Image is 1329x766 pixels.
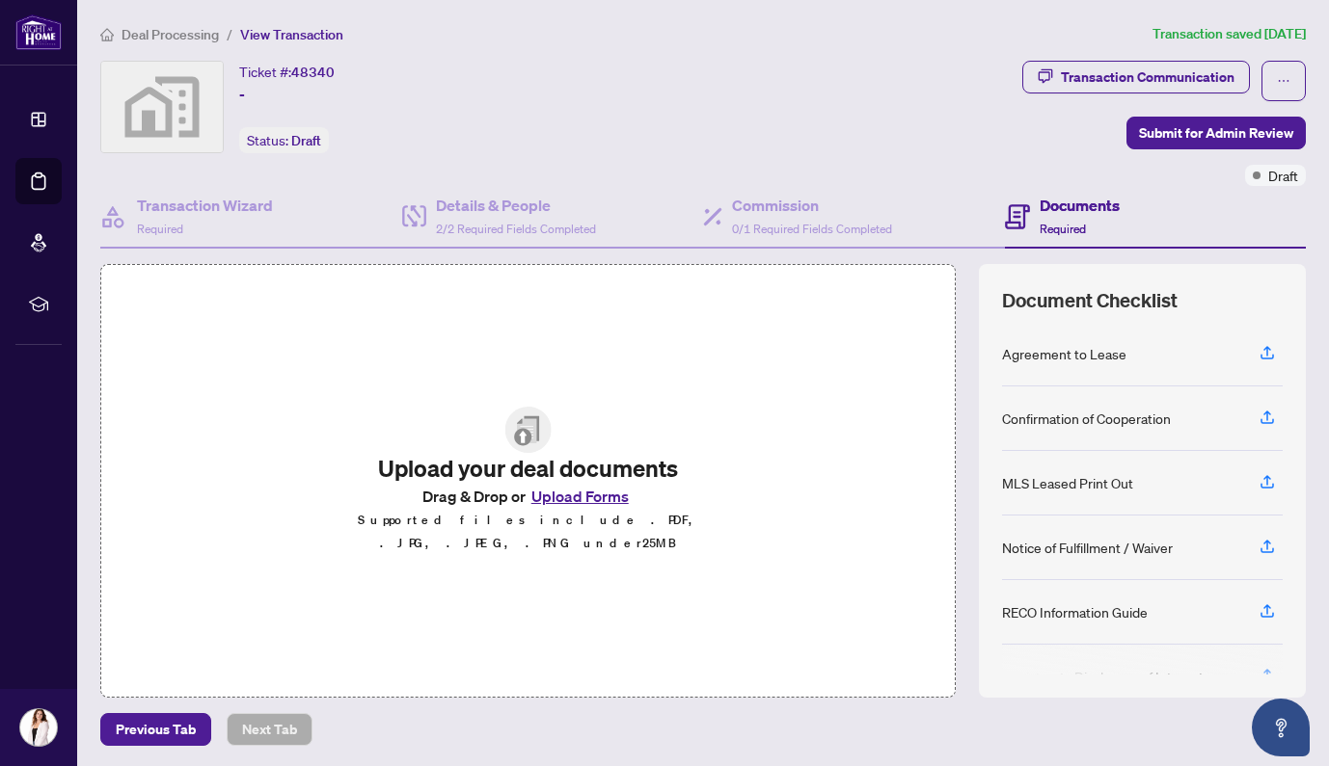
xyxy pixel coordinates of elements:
span: ellipsis [1277,74,1290,88]
h4: Commission [732,194,892,217]
span: Document Checklist [1002,287,1178,314]
button: Open asap [1252,699,1310,756]
div: Status: [239,127,329,153]
p: Supported files include .PDF, .JPG, .JPEG, .PNG under 25 MB [353,509,703,555]
li: / [227,23,232,45]
div: Notice of Fulfillment / Waiver [1002,537,1173,558]
span: View Transaction [240,26,343,43]
h4: Transaction Wizard [137,194,273,217]
button: Submit for Admin Review [1126,117,1306,149]
span: Previous Tab [116,714,196,745]
span: 48340 [291,64,335,81]
span: Drag & Drop or [422,484,635,509]
span: Required [137,222,183,236]
img: logo [15,14,62,50]
div: MLS Leased Print Out [1002,472,1133,493]
button: Transaction Communication [1022,61,1250,93]
h4: Documents [1040,194,1120,217]
img: svg%3e [101,62,223,152]
button: Next Tab [227,713,312,746]
h4: Details & People [436,194,596,217]
span: Draft [291,132,321,149]
span: File UploadUpload your deal documentsDrag & Drop orUpload FormsSupported files include .PDF, .JPG... [338,391,719,570]
button: Previous Tab [100,713,211,746]
span: home [100,28,114,41]
span: 2/2 Required Fields Completed [436,222,596,236]
img: File Upload [505,407,552,453]
span: - [239,83,245,106]
span: Deal Processing [122,26,219,43]
span: Draft [1268,165,1298,186]
span: Submit for Admin Review [1139,118,1293,148]
div: Ticket #: [239,61,335,83]
span: Required [1040,222,1086,236]
img: Profile Icon [20,709,57,746]
div: Confirmation of Cooperation [1002,408,1171,429]
div: Transaction Communication [1061,62,1234,92]
article: Transaction saved [DATE] [1153,23,1306,45]
h2: Upload your deal documents [353,453,703,484]
span: 0/1 Required Fields Completed [732,222,892,236]
button: Upload Forms [526,484,635,509]
div: RECO Information Guide [1002,601,1148,622]
div: Agreement to Lease [1002,343,1126,364]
